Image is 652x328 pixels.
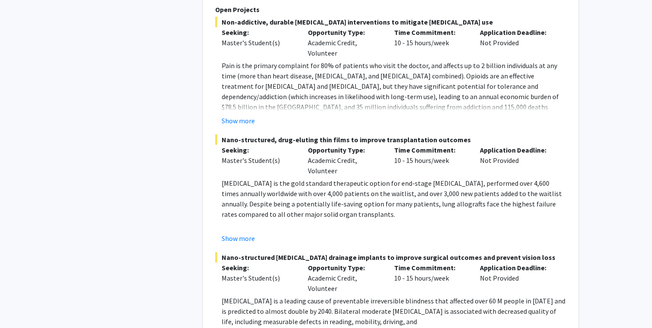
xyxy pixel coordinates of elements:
div: Not Provided [473,145,560,176]
p: Open Projects [215,4,566,15]
p: Opportunity Type: [308,262,381,273]
p: Time Commitment: [394,145,467,155]
div: 10 - 15 hours/week [388,145,474,176]
div: Not Provided [473,262,560,294]
div: 10 - 15 hours/week [388,27,474,58]
p: [MEDICAL_DATA] is the gold standard therapeutic option for end-stage [MEDICAL_DATA], performed ov... [222,178,566,219]
span: Non-addictive, durable [MEDICAL_DATA] interventions to mitigate [MEDICAL_DATA] use [215,17,566,27]
div: Master's Student(s) [222,37,295,48]
iframe: Chat [6,289,37,322]
div: Not Provided [473,27,560,58]
p: Seeking: [222,262,295,273]
p: Application Deadline: [480,262,553,273]
p: [MEDICAL_DATA] is a leading cause of preventable irreversible blindness that affected over 60 M p... [222,296,566,327]
p: Opportunity Type: [308,145,381,155]
div: 10 - 15 hours/week [388,262,474,294]
div: Academic Credit, Volunteer [301,145,388,176]
div: Academic Credit, Volunteer [301,262,388,294]
div: Master's Student(s) [222,155,295,166]
p: Seeking: [222,27,295,37]
p: Time Commitment: [394,27,467,37]
p: Time Commitment: [394,262,467,273]
div: Academic Credit, Volunteer [301,27,388,58]
p: Opportunity Type: [308,27,381,37]
p: Application Deadline: [480,145,553,155]
p: Seeking: [222,145,295,155]
span: Nano-structured, drug-eluting thin films to improve transplantation outcomes [215,134,566,145]
button: Show more [222,116,255,126]
span: Nano-structured [MEDICAL_DATA] drainage implants to improve surgical outcomes and prevent vision ... [215,252,566,262]
button: Show more [222,233,255,244]
p: Pain is the primary complaint for 80% of patients who visit the doctor, and affects up to 2 billi... [222,60,566,133]
div: Master's Student(s) [222,273,295,283]
p: Application Deadline: [480,27,553,37]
